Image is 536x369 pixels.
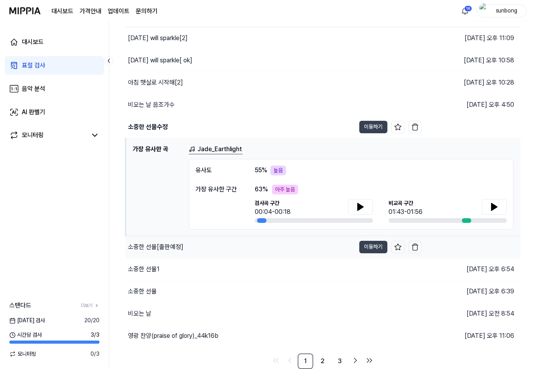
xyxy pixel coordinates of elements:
a: Jade_Earthlight [189,145,243,154]
button: profilesunbong [477,4,527,18]
span: 20 / 20 [84,316,99,325]
a: 음악 분석 [5,79,104,98]
div: 비오는 날 음조가수 [128,100,175,109]
div: 모니터링 [22,131,44,140]
td: [DATE] 오후 6:54 [422,258,520,280]
div: [DATE] will sparkle[2] [128,34,188,43]
div: 비오는 날 [128,309,151,318]
a: 업데이트 [108,7,130,16]
div: AI 판별기 [22,108,45,117]
img: profile [479,3,489,19]
button: 이동하기 [359,121,387,133]
td: [DATE] 오후 3:43 [422,116,520,138]
div: 아주 높음 [272,185,298,194]
div: 소중한 선물 [128,287,157,296]
button: 알림16 [459,5,471,17]
div: 높음 [270,166,286,175]
span: 비교곡 구간 [389,199,422,207]
div: 00:04-00:18 [255,207,291,217]
span: 63 % [255,185,268,194]
a: Go to previous page [284,354,296,367]
div: 영광 찬양(praise of glory)_44k16b [128,331,218,341]
button: 이동하기 [359,241,387,253]
a: 대시보드 [51,7,73,16]
div: 대시보드 [22,37,44,47]
a: 2 [315,353,330,369]
span: 스탠다드 [9,301,31,310]
div: 소중한 선물[출판예정] [128,242,183,252]
div: 가장 유사한 구간 [195,185,239,194]
span: [DATE] 검사 [9,316,45,325]
td: [DATE] 오후 10:28 [422,71,520,94]
td: [DATE] 오후 10:58 [422,49,520,71]
td: [DATE] 오후 11:06 [422,325,520,347]
span: 55 % [255,166,267,175]
a: 문의하기 [136,7,158,16]
div: 음악 분석 [22,84,45,94]
a: 더보기 [81,302,99,309]
td: [DATE] 오후 11:09 [422,27,520,49]
div: 16 [464,5,472,12]
a: Go to last page [363,354,376,367]
td: [DATE] 오전 8:54 [422,302,520,325]
img: delete [411,243,419,251]
a: 1 [298,353,313,369]
span: 검사곡 구간 [255,199,291,207]
td: [DATE] 오후 6:39 [422,280,520,302]
h1: 가장 유사한 곡 [133,145,183,230]
td: [DATE] 오후 4:50 [422,94,520,116]
div: 유사도 [195,166,239,175]
div: sunbong [491,6,522,15]
span: 시간당 검사 [9,331,42,339]
span: 0 / 3 [91,350,99,358]
img: 알림 [460,6,470,16]
a: 대시보드 [5,33,104,51]
div: 표절 검사 [22,61,45,70]
a: Go to next page [349,354,362,367]
a: 모니터링 [9,131,87,140]
button: 가격안내 [80,7,101,16]
span: 3 / 3 [91,331,99,339]
a: 3 [332,353,348,369]
div: 01:43-01:56 [389,207,422,217]
img: delete [411,123,419,131]
span: 모니터링 [9,350,36,358]
a: 표절 검사 [5,56,104,75]
a: Go to first page [270,354,282,367]
div: 아침 햇살로 시작해[2] [128,78,183,87]
div: [DATE] will sparkle[ ok] [128,56,192,65]
div: 소중한 선물1 [128,265,160,274]
a: AI 판별기 [5,103,104,122]
nav: pagination [125,353,520,369]
td: [DATE] 오후 8:40 [422,236,520,258]
div: 소중한 선물수정 [128,122,168,132]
